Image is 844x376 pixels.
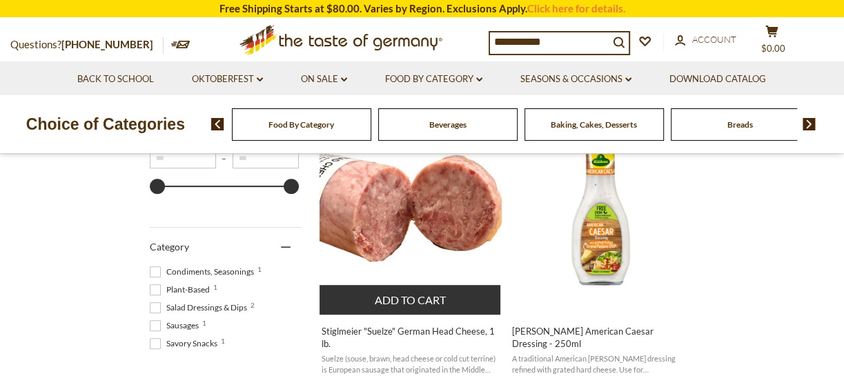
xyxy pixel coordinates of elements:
span: Stiglmeier "Suelze" German Head Cheese, 1 lb. [322,325,500,350]
a: Beverages [429,119,467,130]
span: 1 [213,284,217,290]
a: On Sale [301,72,347,87]
a: [PHONE_NUMBER] [61,38,153,50]
a: Oktoberfest [192,72,263,87]
span: Condiments, Seasonings [150,266,258,278]
button: $0.00 [751,25,792,59]
a: Baking, Cakes, Desserts [551,119,637,130]
a: Account [675,32,736,48]
a: Food By Category [268,119,334,130]
img: Kuehne American Caesar Dressing [509,120,692,303]
span: 1 [202,319,206,326]
a: Seasons & Occasions [520,72,631,87]
input: Minimum value [150,148,216,168]
input: Maximum value [233,148,299,168]
img: previous arrow [211,118,224,130]
span: Sausages [150,319,203,332]
span: $0.00 [761,43,785,54]
img: next arrow [803,118,816,130]
a: Back to School [77,72,154,87]
a: Food By Category [385,72,482,87]
a: Click here for details. [527,2,625,14]
span: Savory Snacks [150,337,222,350]
span: [PERSON_NAME] American Caesar Dressing - 250ml [511,325,690,350]
span: Account [692,34,736,45]
span: 1 [257,266,262,273]
a: Download Catalog [669,72,766,87]
button: Add to cart [320,285,501,315]
span: A traditional American [PERSON_NAME] dressing refined with grated hard cheese. Use for [PERSON_NA... [511,353,690,375]
span: Category [150,241,189,253]
span: Salad Dressings & Dips [150,301,251,314]
span: Suelze (souse, brawn, head cheese or cold cut terrine) is European sausage that originated in the... [322,353,500,375]
span: – [216,153,233,164]
span: 2 [251,301,255,308]
span: Plant-Based [150,284,214,296]
span: 1 [221,337,225,344]
a: Breads [727,119,753,130]
p: Questions? [10,36,164,54]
